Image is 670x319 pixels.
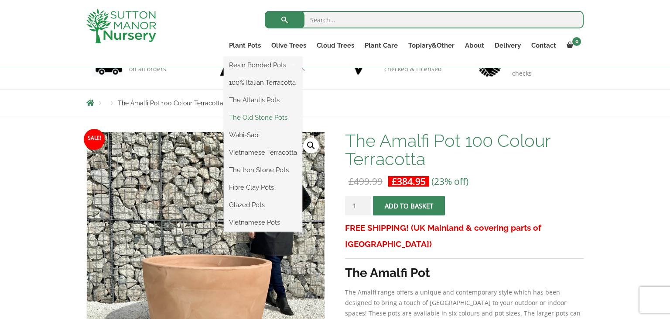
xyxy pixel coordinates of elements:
a: View full-screen image gallery [303,138,319,153]
a: Topiary&Other [403,39,460,52]
nav: Breadcrumbs [86,99,584,106]
strong: The Amalfi Pot [345,266,430,280]
a: Delivery [489,39,526,52]
a: Cloud Trees [311,39,359,52]
a: Plant Pots [224,39,266,52]
a: Vietnamese Terracotta [224,146,302,159]
input: Search... [265,11,584,28]
bdi: 384.95 [392,175,426,187]
a: Resin Bonded Pots [224,59,302,72]
p: checked & Licensed [384,65,442,73]
button: Add to basket [373,196,445,215]
a: The Old Stone Pots [224,111,302,124]
img: logo [86,9,156,43]
h1: The Amalfi Pot 100 Colour Terracotta [345,132,584,168]
span: (23% off) [431,175,468,187]
span: The Amalfi Pot 100 Colour Terracotta [118,100,223,107]
a: Fibre Clay Pots [224,181,302,194]
a: The Iron Stone Pots [224,163,302,177]
a: Contact [526,39,561,52]
a: 100% Italian Terracotta [224,76,302,89]
span: 0 [572,37,581,46]
a: Plant Care [359,39,403,52]
a: About [460,39,489,52]
span: £ [392,175,397,187]
bdi: 499.99 [349,175,383,187]
a: Wabi-Sabi [224,128,302,142]
span: Sale! [84,129,105,150]
a: Glazed Pots [224,198,302,212]
h3: FREE SHIPPING! (UK Mainland & covering parts of [GEOGRAPHIC_DATA]) [345,220,584,252]
p: consistent price checks [512,60,578,78]
p: on all orders [129,65,173,73]
span: £ [349,175,354,187]
a: Vietnamese Pots [224,216,302,229]
input: Product quantity [345,196,371,215]
a: 0 [561,39,584,52]
a: Olive Trees [266,39,311,52]
a: The Atlantis Pots [224,94,302,107]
